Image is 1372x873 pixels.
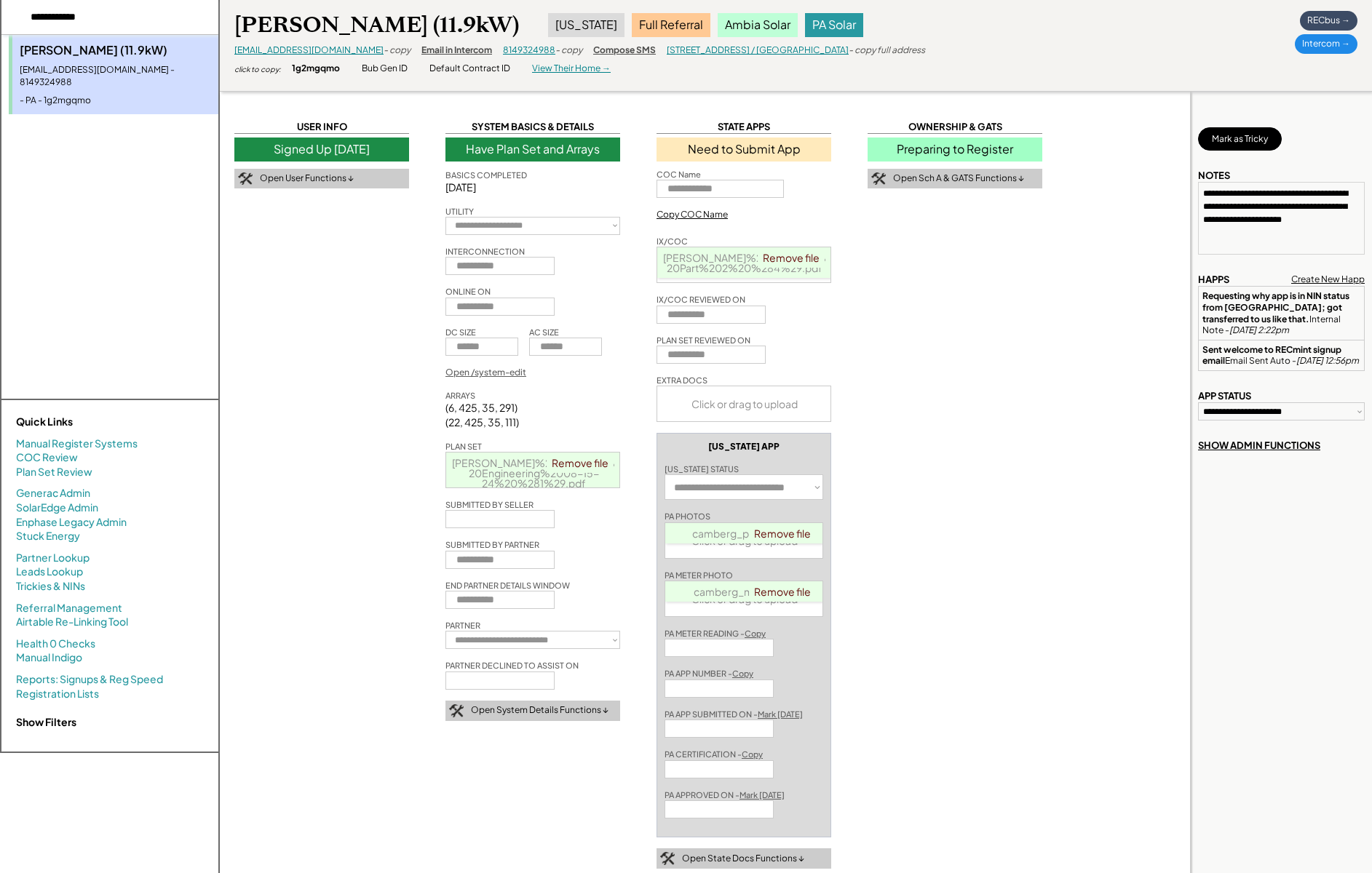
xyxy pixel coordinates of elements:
div: PA PHOTOS [665,511,710,522]
div: SUBMITTED BY PARTNER [445,539,539,550]
div: Signed Up [DATE] [234,137,409,161]
div: RECbus → [1300,11,1357,31]
div: - PA - 1g2mgqmo [20,95,211,107]
a: 8149324988 [503,44,555,55]
u: Copy [732,669,753,678]
div: END PARTNER DETAILS WINDOW [445,580,570,591]
a: Remove file [547,453,614,473]
strong: Sent welcome to RECmint signup email [1202,344,1343,367]
strong: Requesting why app is in NIN status from [GEOGRAPHIC_DATA]; got transferred to us like that. [1202,290,1351,324]
a: Registration Lists [16,687,99,701]
div: USER INFO [234,120,409,134]
div: - copy [384,44,411,57]
div: Need to Submit App [657,137,831,161]
div: PA APPROVED ON - [665,789,785,800]
a: Remove file [749,523,816,543]
div: SHOW ADMIN FUNCTIONS [1198,439,1320,452]
u: Copy [742,749,763,759]
a: Stuck Energy [16,529,80,543]
a: Manual Register Systems [16,436,138,451]
a: camberg_photos.pdf [692,527,797,540]
div: IX/COC REVIEWED ON [657,294,745,305]
a: COC Review [16,450,78,465]
img: tool-icon.png [449,704,464,717]
div: Copy COC Name [657,209,728,221]
div: (6, 425, 35, 291) (22, 425, 35, 111) [445,401,519,429]
div: PA APP NUMBER - [665,668,753,679]
em: [DATE] 12:56pm [1296,355,1359,366]
div: Compose SMS [593,44,656,57]
div: PA METER READING - [665,628,766,639]
div: Open System Details Functions ↓ [471,704,608,717]
a: Trickies & NINs [16,579,85,594]
div: 1g2mgqmo [292,63,340,75]
u: Mark [DATE] [739,790,785,800]
div: DC SIZE [445,327,476,338]
div: PARTNER [445,620,480,631]
div: Create New Happ [1291,274,1365,286]
div: [DATE] [445,180,620,195]
div: - copy [555,44,582,57]
a: Enphase Legacy Admin [16,515,127,530]
div: BASICS COMPLETED [445,170,527,180]
div: Click or drag to upload [657,386,832,421]
div: OWNERSHIP & GATS [868,120,1042,134]
a: Remove file [758,247,825,268]
div: EXTRA DOCS [657,375,707,386]
div: Open Sch A & GATS Functions ↓ [893,172,1024,185]
a: Plan Set Review [16,465,92,479]
div: PA METER PHOTO [665,570,733,581]
div: STATE APPS [657,120,831,134]
div: SUBMITTED BY SELLER [445,499,534,510]
a: Health 0 Checks [16,637,95,651]
div: PA Solar [805,13,863,36]
div: IX/COC [657,236,688,247]
div: View Their Home → [532,63,611,75]
div: APP STATUS [1198,389,1251,402]
a: SolarEdge Admin [16,501,98,515]
a: Remove file [749,581,816,602]
a: [EMAIL_ADDRESS][DOMAIN_NAME] [234,44,384,55]
div: Ambia Solar [718,13,798,36]
div: [PERSON_NAME] (11.9kW) [234,11,519,39]
a: [PERSON_NAME]%20Camberg%20Part%202%20%284%29.pdf [663,251,826,274]
div: Internal Note - [1202,290,1360,335]
div: Email in Intercom [421,44,492,57]
button: Mark as Tricky [1198,127,1282,151]
div: Open User Functions ↓ [260,172,354,185]
div: click to copy: [234,64,281,74]
div: [US_STATE] [548,13,624,36]
div: PLAN SET REVIEWED ON [657,335,750,346]
img: tool-icon.png [871,172,886,186]
div: ARRAYS [445,390,475,401]
div: AC SIZE [529,327,559,338]
u: Mark [DATE] [758,709,803,719]
div: Preparing to Register [868,137,1042,161]
div: PA APP SUBMITTED ON - [665,709,803,719]
div: Email Sent Auto - [1202,344,1360,367]
div: UTILITY [445,206,474,217]
div: Have Plan Set and Arrays [445,137,620,161]
div: HAPPS [1198,273,1229,286]
div: Quick Links [16,415,162,429]
div: - copy full address [849,44,925,57]
a: Partner Lookup [16,551,90,565]
a: Reports: Signups & Reg Speed [16,672,163,687]
a: Airtable Re-Linking Tool [16,615,128,629]
div: INTERCONNECTION [445,246,525,257]
div: ONLINE ON [445,286,491,297]
a: [PERSON_NAME]%20Camberg%20Engineering%2008-15-24%20%281%29.pdf [452,456,615,490]
u: Copy [745,629,766,638]
img: tool-icon.png [660,852,675,865]
strong: Show Filters [16,715,76,728]
div: PA CERTIFICATION - [665,749,763,760]
div: COC Name [657,169,701,180]
a: Manual Indigo [16,650,82,665]
a: Generac Admin [16,486,90,501]
div: NOTES [1198,169,1230,182]
div: Intercom → [1295,34,1357,54]
a: camberg_meter.png [694,585,795,598]
div: [PERSON_NAME] (11.9kW) [20,42,211,58]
